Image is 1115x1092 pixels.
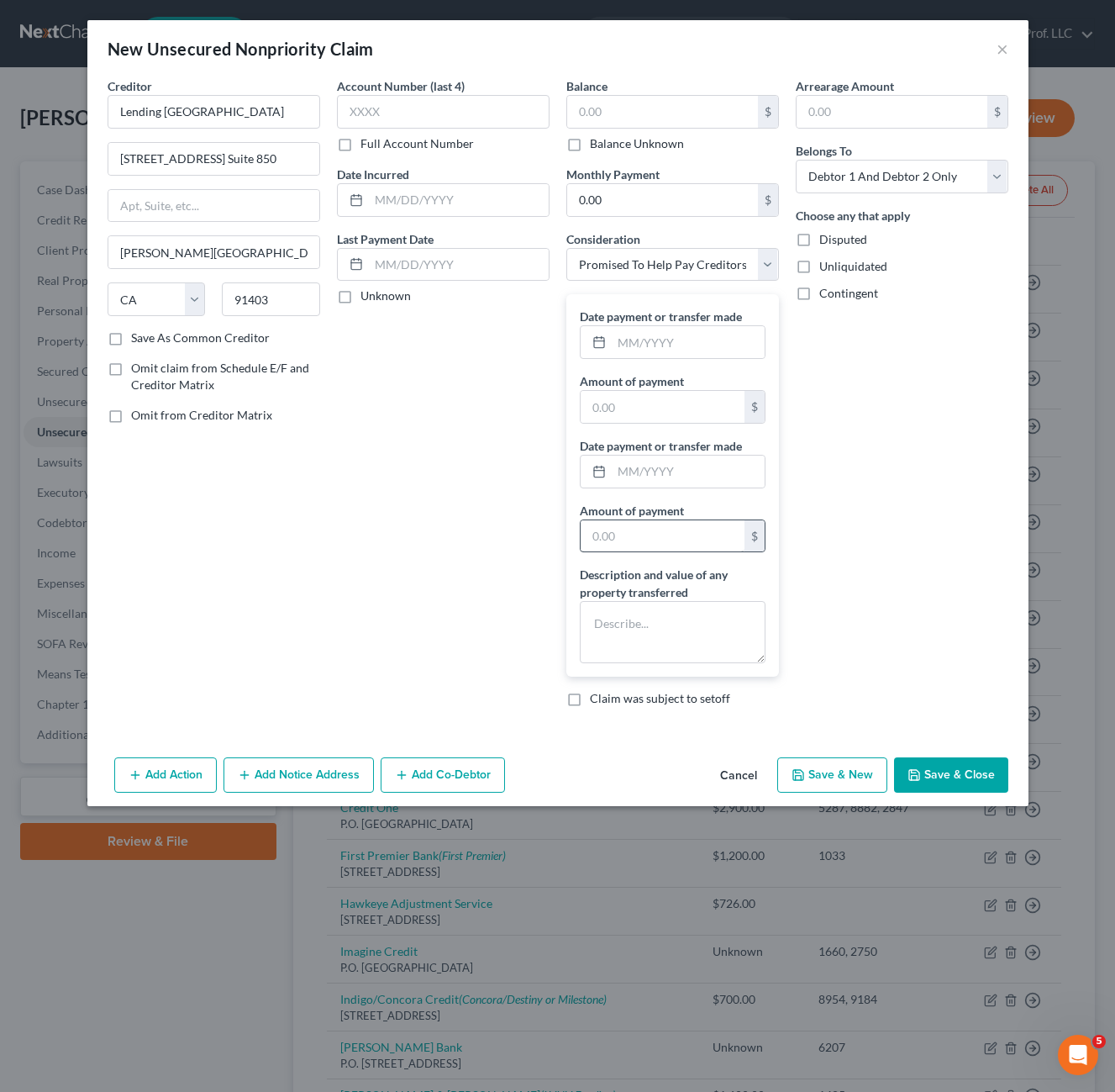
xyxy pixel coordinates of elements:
label: Amount of payment [580,372,684,390]
label: Balance Unknown [590,135,684,152]
label: Save As Common Creditor [131,330,270,346]
input: Enter zip... [222,282,320,316]
span: Contingent [819,286,878,300]
input: 0.00 [581,520,744,552]
input: MM/YYYY [612,456,765,488]
button: × [997,39,1008,59]
div: $ [987,96,1007,128]
input: Search creditor by name... [108,95,320,129]
span: Disputed [819,232,867,246]
input: Apt, Suite, etc... [108,190,319,222]
input: 0.00 [567,96,758,128]
input: MM/DD/YYYY [369,249,549,281]
label: Full Account Number [360,135,474,152]
button: Add Co-Debtor [381,757,505,793]
button: Save & Close [894,757,1008,793]
button: Save & New [777,757,887,793]
label: Date payment or transfer made [580,308,742,325]
input: XXXX [337,95,550,129]
label: Unknown [360,288,411,304]
span: Belongs To [796,144,852,158]
div: $ [758,96,778,128]
button: Add Action [114,757,217,793]
input: 0.00 [581,391,744,423]
label: Arrearage Amount [796,77,894,95]
span: Creditor [108,79,152,93]
label: Balance [566,77,607,95]
label: Date payment or transfer made [580,437,742,455]
span: Claim was subject to setoff [590,691,730,705]
button: Add Notice Address [224,757,374,793]
input: MM/YYYY [612,326,765,358]
input: MM/DD/YYYY [369,184,549,216]
span: Unliquidated [819,259,887,273]
label: Date Incurred [337,166,409,183]
button: Cancel [707,759,771,793]
span: Omit from Creditor Matrix [131,408,272,422]
div: $ [744,391,765,423]
label: Consideration [566,230,640,248]
div: New Unsecured Nonpriority Claim [108,37,374,61]
label: Last Payment Date [337,230,434,248]
label: Choose any that apply [796,207,910,224]
span: Omit claim from Schedule E/F and Creditor Matrix [131,361,309,392]
span: 5 [1092,1035,1106,1048]
input: Enter city... [108,236,319,268]
label: Monthly Payment [566,166,660,183]
input: 0.00 [567,184,758,216]
iframe: Intercom live chat [1058,1035,1098,1075]
div: $ [758,184,778,216]
input: Enter address... [108,143,319,175]
label: Account Number (last 4) [337,77,465,95]
label: Amount of payment [580,502,684,520]
input: 0.00 [797,96,987,128]
label: Description and value of any property transferred [580,566,765,601]
div: $ [744,520,765,552]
